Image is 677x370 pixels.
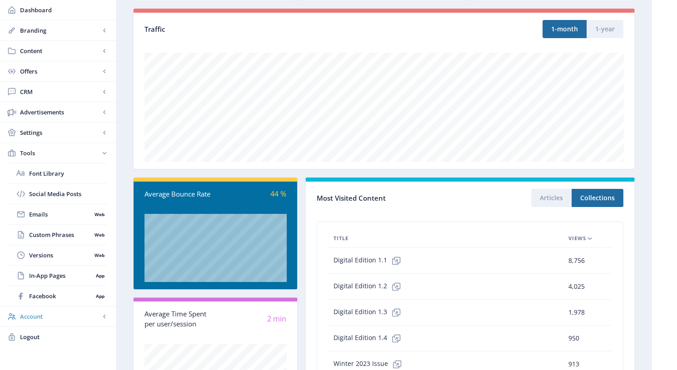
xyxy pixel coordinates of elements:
[144,24,384,35] div: Traffic
[29,189,107,198] span: Social Media Posts
[91,210,107,219] nb-badge: Web
[317,191,470,205] div: Most Visited Content
[20,67,100,76] span: Offers
[29,230,91,239] span: Custom Phrases
[568,255,585,266] span: 8,756
[20,46,100,55] span: Content
[20,108,100,117] span: Advertisements
[93,271,107,280] nb-badge: App
[20,5,109,15] span: Dashboard
[144,189,215,199] div: Average Bounce Rate
[20,332,109,341] span: Logout
[334,252,405,270] span: Digital Edition 1.1
[531,189,572,207] button: Articles
[29,169,107,178] span: Font Library
[568,333,579,344] span: 950
[20,148,100,158] span: Tools
[270,189,286,199] span: 44 %
[29,271,93,280] span: In-App Pages
[334,303,405,321] span: Digital Edition 1.3
[9,286,107,306] a: FacebookApp
[572,189,623,207] button: Collections
[334,329,405,347] span: Digital Edition 1.4
[568,281,585,292] span: 4,025
[20,26,100,35] span: Branding
[9,204,107,224] a: EmailsWeb
[215,314,286,324] div: 2 min
[91,230,107,239] nb-badge: Web
[29,210,91,219] span: Emails
[9,184,107,204] a: Social Media Posts
[568,307,585,318] span: 1,978
[9,266,107,286] a: In-App PagesApp
[334,277,405,296] span: Digital Edition 1.2
[20,128,100,137] span: Settings
[568,359,579,370] span: 913
[29,291,93,301] span: Facebook
[334,233,348,244] span: Title
[20,87,100,96] span: CRM
[93,291,107,301] nb-badge: App
[20,312,100,321] span: Account
[29,251,91,260] span: Versions
[9,245,107,265] a: VersionsWeb
[587,20,623,38] button: 1-year
[91,251,107,260] nb-badge: Web
[9,163,107,183] a: Font Library
[543,20,587,38] button: 1-month
[144,309,215,329] div: Average Time Spent per user/session
[568,233,586,244] span: Views
[9,225,107,245] a: Custom PhrasesWeb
